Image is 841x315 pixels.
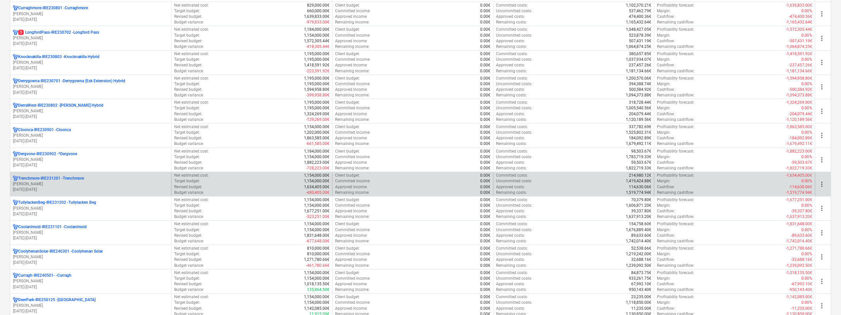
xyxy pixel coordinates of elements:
[306,68,329,74] p: -223,591.92€
[13,200,18,205] div: Project has multi currencies enabled
[496,141,527,147] p: Remaining costs :
[18,30,99,35] p: LongfordPass-IRE230702 - Longford Pass
[304,76,329,81] p: 1,195,000.00€
[13,278,169,284] p: [PERSON_NAME]
[174,100,209,105] p: Net estimated cost :
[174,62,202,68] p: Revised budget :
[13,30,169,47] div: 1LongfordPass-IRE230702 -Longford Pass[PERSON_NAME][DATE]-[DATE]
[335,154,370,160] p: Committed income :
[304,160,329,165] p: 1,882,223.00€
[335,3,360,8] p: Client budget :
[631,149,651,154] p: 98,503.67€
[304,57,329,62] p: 1,195,000.00€
[174,105,200,111] p: Target budget :
[657,76,694,81] p: Profitability forecast :
[480,38,490,44] p: 0.00€
[13,273,169,290] div: Curragh-IRE240501- -Curragh[PERSON_NAME][DATE]-[DATE]
[18,127,71,133] p: Cloonca-IRE230901 - Cloonca
[480,154,490,160] p: 0.00€
[496,14,525,19] p: Approved costs :
[18,103,103,108] p: DerraWest-IRE230802 - [PERSON_NAME] Hybrid
[13,151,18,157] div: Project has multi currencies enabled
[18,30,24,35] span: 1
[629,87,651,92] p: 500,584.92€
[496,135,525,141] p: Approved costs :
[304,81,329,87] p: 1,195,000.00€
[335,87,367,92] p: Approved income :
[13,200,169,217] div: TullylackenBeg-IRE231202 -Tullylacken Beg[PERSON_NAME][DATE]-[DATE]
[480,76,490,81] p: 0.00€
[629,8,651,14] p: 537,462.79€
[789,62,812,68] p: -237,457.26€
[13,181,169,187] p: [PERSON_NAME]
[13,11,169,17] p: [PERSON_NAME]
[18,54,99,60] p: Knocknakilla-IRE230803 - Knocknakilla Hybrid
[304,130,329,135] p: 1,202,000.00€
[13,297,169,314] div: DeerPark-IRE250125 -[GEOGRAPHIC_DATA][PERSON_NAME][DATE]-[DATE]
[480,27,490,32] p: 0.00€
[304,27,329,32] p: 1,184,000.00€
[13,90,169,95] p: [DATE] - [DATE]
[13,187,169,192] p: [DATE] - [DATE]
[306,92,329,98] p: -399,958.80€
[13,138,169,144] p: [DATE] - [DATE]
[801,105,812,111] p: 0.00%
[657,57,670,62] p: Margin :
[13,157,169,162] p: [PERSON_NAME]
[306,141,329,147] p: -661,585.00€
[657,124,694,130] p: Profitability forecast :
[496,38,525,44] p: Approved costs :
[786,100,812,105] p: -1,324,269.00€
[657,8,670,14] p: Margin :
[18,249,103,254] p: CoolyhenanSolar-IRE240301 - Coolyhenan Solar
[335,44,369,50] p: Remaining income :
[174,154,200,160] p: Target budget :
[480,81,490,87] p: 0.00€
[174,57,200,62] p: Target budget :
[629,51,651,57] p: 380,657.85€
[657,100,694,105] p: Profitability forecast :
[818,229,826,237] span: more_vert
[786,44,812,50] p: -1,064,874.25€
[480,57,490,62] p: 0.00€
[626,154,651,160] p: 1,783,719.33€
[335,68,369,74] p: Remaining income :
[480,33,490,38] p: 0.00€
[18,297,96,303] p: DeerPark-IRE250125 - [GEOGRAPHIC_DATA]
[480,62,490,68] p: 0.00€
[174,149,209,154] p: Net estimated cost :
[808,283,841,315] iframe: Chat Widget
[629,100,651,105] p: 318,728.44€
[335,51,360,57] p: Client budget :
[174,87,202,92] p: Revised budget :
[174,27,209,32] p: Net estimated cost :
[174,111,202,117] p: Revised budget :
[657,92,694,98] p: Remaining cashflow :
[626,92,651,98] p: 1,094,373.88€
[335,33,370,38] p: Committed income :
[307,8,329,14] p: 660,000.00€
[335,130,370,135] p: Committed income :
[786,141,812,147] p: -1,679,492.11€
[13,206,169,211] p: [PERSON_NAME]
[629,124,651,130] p: 337,782.69€
[818,10,826,18] span: more_vert
[626,68,651,74] p: 1,181,134.66€
[335,117,369,122] p: Remaining income :
[818,180,826,188] span: more_vert
[13,151,169,168] div: Dergvone-IRE230902 -*Dergvone[PERSON_NAME][DATE]-[DATE]
[786,51,812,57] p: -1,418,591.92€
[13,224,169,241] div: Coolanimoid-IRE231101 -Coolanimoid[PERSON_NAME][DATE]-[DATE]
[13,133,169,138] p: [PERSON_NAME]
[496,149,528,154] p: Committed costs :
[480,14,490,19] p: 0.00€
[657,51,694,57] p: Profitability forecast :
[174,130,200,135] p: Target budget :
[174,81,200,87] p: Target budget :
[496,111,525,117] p: Approved costs :
[480,165,490,171] p: 0.00€
[496,57,532,62] p: Uncommitted costs :
[174,160,202,165] p: Revised budget :
[174,135,202,141] p: Revised budget :
[657,130,670,135] p: Margin :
